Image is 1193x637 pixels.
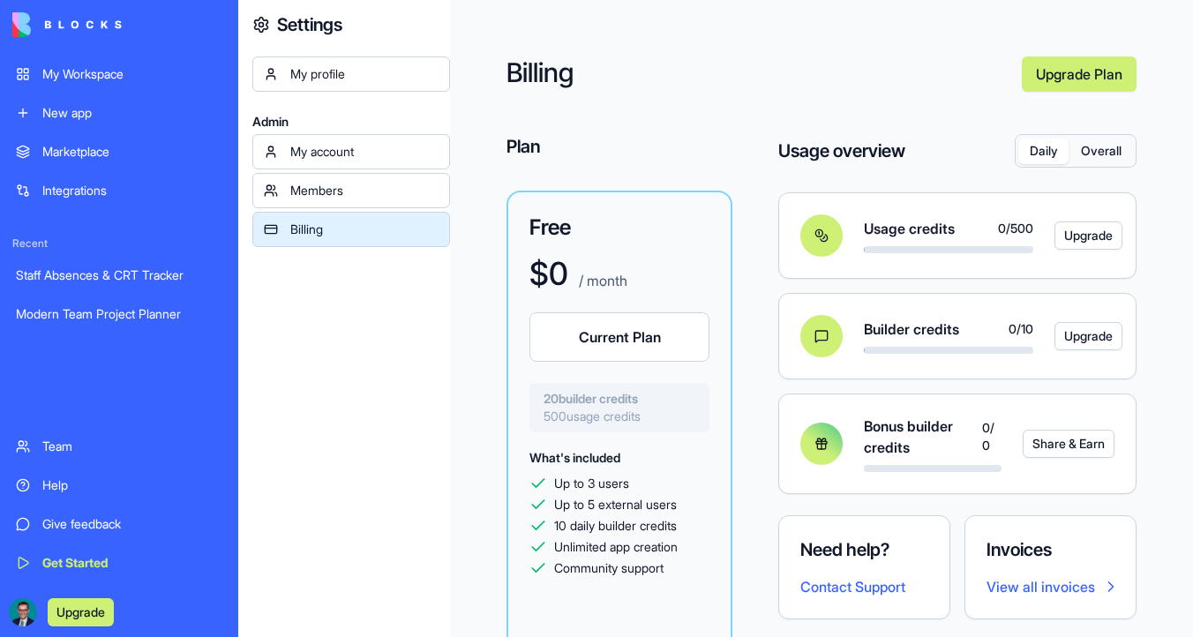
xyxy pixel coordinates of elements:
[5,134,233,169] a: Marketplace
[5,545,233,581] a: Get Started
[252,212,450,247] a: Billing
[290,182,439,199] div: Members
[42,65,222,83] div: My Workspace
[1054,221,1122,250] button: Upgrade
[1054,322,1122,350] button: Upgrade
[778,139,905,163] h4: Usage overview
[252,173,450,208] a: Members
[290,143,439,161] div: My account
[290,65,439,83] div: My profile
[864,416,982,458] span: Bonus builder credits
[16,305,222,323] div: Modern Team Project Planner
[1069,139,1133,164] button: Overall
[575,270,627,291] p: / month
[48,598,114,626] button: Upgrade
[42,438,222,455] div: Team
[1023,430,1114,458] button: Share & Earn
[982,419,1002,454] span: 0 / 0
[252,56,450,92] a: My profile
[554,559,664,577] span: Community support
[544,390,695,408] span: 20 builder credits
[529,256,568,291] h1: $ 0
[544,408,695,425] span: 500 usage credits
[1054,221,1093,250] a: Upgrade
[554,496,677,513] span: Up to 5 external users
[998,220,1033,237] span: 0 / 500
[252,113,450,131] span: Admin
[5,236,233,251] span: Recent
[529,312,709,362] button: Current Plan
[9,598,37,626] img: ACg8ocIWlyrQpyC9rYw-i5p2BYllzGazdWR06BEnwygcaoTbuhncZJth=s96-c
[5,506,233,542] a: Give feedback
[864,218,955,239] span: Usage credits
[42,143,222,161] div: Marketplace
[554,517,677,535] span: 10 daily builder credits
[290,221,439,238] div: Billing
[42,554,222,572] div: Get Started
[864,318,959,340] span: Builder credits
[42,104,222,122] div: New app
[5,468,233,503] a: Help
[48,603,114,620] a: Upgrade
[42,476,222,494] div: Help
[5,95,233,131] a: New app
[1022,56,1137,92] a: Upgrade Plan
[987,537,1114,562] h4: Invoices
[554,475,629,492] span: Up to 3 users
[5,429,233,464] a: Team
[987,576,1114,597] a: View all invoices
[42,182,222,199] div: Integrations
[1018,139,1069,164] button: Daily
[800,576,905,597] button: Contact Support
[5,258,233,293] a: Staff Absences & CRT Tracker
[12,12,122,37] img: logo
[16,266,222,284] div: Staff Absences & CRT Tracker
[5,173,233,208] a: Integrations
[42,515,222,533] div: Give feedback
[506,134,732,159] h4: Plan
[554,538,678,556] span: Unlimited app creation
[529,450,620,465] span: What's included
[252,134,450,169] a: My account
[800,537,928,562] h4: Need help?
[529,214,709,242] h3: Free
[5,56,233,92] a: My Workspace
[1054,322,1093,350] a: Upgrade
[277,12,342,37] h4: Settings
[1009,320,1033,338] span: 0 / 10
[5,296,233,332] a: Modern Team Project Planner
[506,56,1008,92] h2: Billing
